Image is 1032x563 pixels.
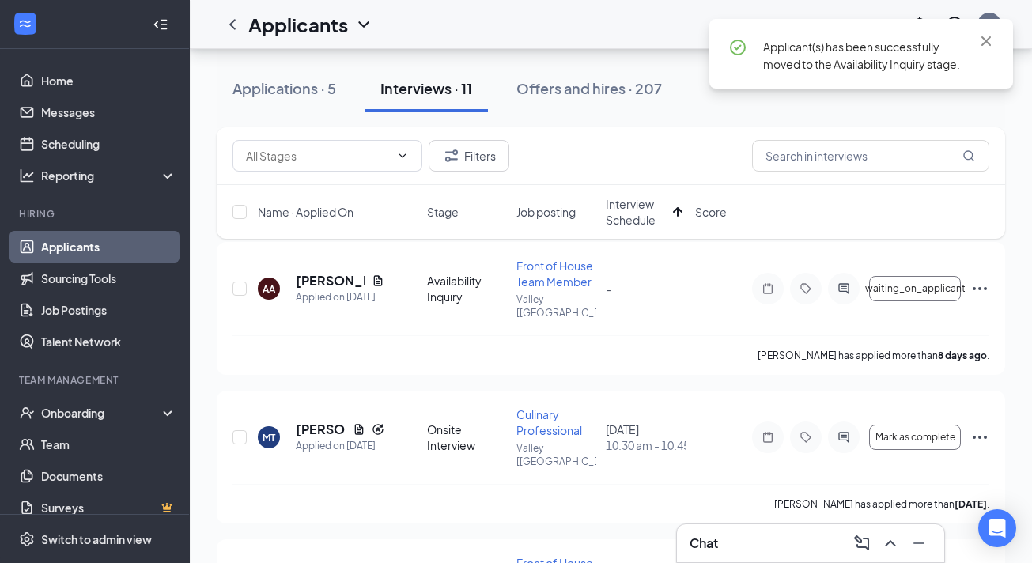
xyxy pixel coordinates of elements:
[41,429,176,460] a: Team
[906,531,932,556] button: Minimize
[19,207,173,221] div: Hiring
[353,423,365,436] svg: Document
[516,204,576,220] span: Job posting
[796,282,815,295] svg: Tag
[296,272,365,289] h5: [PERSON_NAME]
[695,204,727,220] span: Score
[758,282,777,295] svg: Note
[41,168,177,183] div: Reporting
[232,78,336,98] div: Applications · 5
[19,373,173,387] div: Team Management
[849,531,875,556] button: ComposeMessage
[258,204,353,220] span: Name · Applied On
[41,96,176,128] a: Messages
[17,16,33,32] svg: WorkstreamLogo
[982,17,996,31] div: MS
[223,15,242,34] svg: ChevronLeft
[427,204,459,220] span: Stage
[427,421,507,453] div: Onsite Interview
[970,279,989,298] svg: Ellipses
[774,497,989,511] p: [PERSON_NAME] has applied more than .
[263,431,275,444] div: MT
[153,17,168,32] svg: Collapse
[246,147,390,164] input: All Stages
[516,259,593,289] span: Front of House Team Member
[380,78,472,98] div: Interviews · 11
[516,293,596,319] p: Valley [[GEOGRAPHIC_DATA]]
[354,15,373,34] svg: ChevronDown
[248,11,348,38] h1: Applicants
[427,273,507,304] div: Availability Inquiry
[606,196,667,228] span: Interview Schedule
[881,534,900,553] svg: ChevronUp
[728,38,747,57] svg: CheckmarkCircle
[372,423,384,436] svg: Reapply
[977,32,996,51] svg: Cross
[41,460,176,492] a: Documents
[263,282,275,296] div: AA
[606,437,686,453] span: 10:30 am - 10:45 am
[834,431,853,444] svg: ActiveChat
[970,428,989,447] svg: Ellipses
[41,231,176,263] a: Applicants
[962,149,975,162] svg: MagnifyingGlass
[668,202,687,221] svg: ArrowUp
[852,534,871,553] svg: ComposeMessage
[41,326,176,357] a: Talent Network
[41,128,176,160] a: Scheduling
[945,15,964,34] svg: QuestionInfo
[516,441,596,468] p: Valley [[GEOGRAPHIC_DATA]]
[41,65,176,96] a: Home
[690,535,718,552] h3: Chat
[758,431,777,444] svg: Note
[938,350,987,361] b: 8 days ago
[516,78,662,98] div: Offers and hires · 207
[869,276,961,301] button: waiting_on_applicant
[372,274,384,287] svg: Document
[796,431,815,444] svg: Tag
[442,146,461,165] svg: Filter
[19,405,35,421] svg: UserCheck
[909,534,928,553] svg: Minimize
[955,498,987,510] b: [DATE]
[865,283,966,294] span: waiting_on_applicant
[296,421,346,438] h5: [PERSON_NAME]
[41,531,152,547] div: Switch to admin view
[396,149,409,162] svg: ChevronDown
[978,509,1016,547] div: Open Intercom Messenger
[19,168,35,183] svg: Analysis
[869,425,961,450] button: Mark as complete
[516,407,582,437] span: Culinary Professional
[296,438,384,454] div: Applied on [DATE]
[875,432,955,443] span: Mark as complete
[606,281,611,296] span: -
[41,405,163,421] div: Onboarding
[41,263,176,294] a: Sourcing Tools
[606,421,686,453] div: [DATE]
[910,15,929,34] svg: Notifications
[296,289,384,305] div: Applied on [DATE]
[19,531,35,547] svg: Settings
[758,349,989,362] p: [PERSON_NAME] has applied more than .
[834,282,853,295] svg: ActiveChat
[878,531,903,556] button: ChevronUp
[41,492,176,523] a: SurveysCrown
[41,294,176,326] a: Job Postings
[429,140,509,172] button: Filter Filters
[763,40,960,71] span: Applicant(s) has been successfully moved to the Availability Inquiry stage.
[752,140,989,172] input: Search in interviews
